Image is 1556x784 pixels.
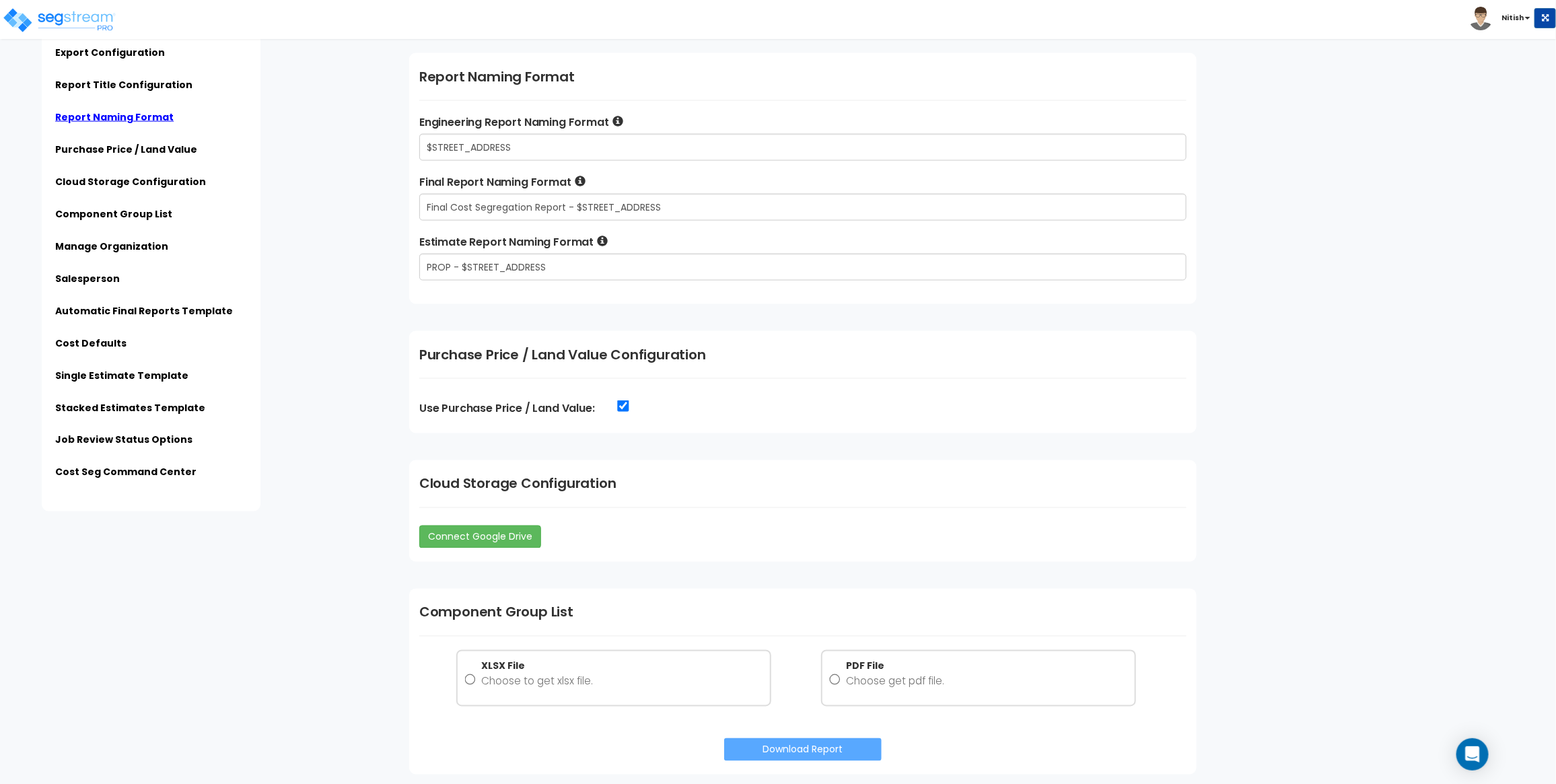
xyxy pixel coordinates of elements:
a: Connect Google Drive [419,526,541,548]
a: Cost Seg Command Center [55,466,197,479]
p: Choose get pdf file. [846,673,944,690]
strong: PDF File [846,660,884,673]
img: logo_pro_r.png [2,7,116,34]
a: Purchase Price / Land Value [55,143,197,156]
label: Estimate Report Naming Format [419,234,1187,250]
p: Choose to get xlsx file. [481,673,593,690]
h1: Component Group List [419,602,1187,622]
a: Report Title Configuration [55,78,192,92]
a: Manage Organization [55,240,168,253]
button: Download Report [724,738,882,761]
a: Job Review Status Options [55,433,192,447]
a: Single Estimate Template [55,369,188,382]
img: avatar.png [1469,7,1493,30]
div: Open Intercom Messenger [1456,738,1489,771]
h1: Cloud Storage Configuration [419,474,1187,494]
h1: Purchase Price / Land Value Configuration [419,345,1187,365]
a: Cloud Storage Configuration [55,175,206,188]
a: Component Group List [55,207,172,221]
a: Stacked Estimates Template [55,401,205,415]
a: Salesperson [55,272,120,285]
input: XLSX File Choose to get xlsx file. [465,659,476,701]
a: Cost Defaults [55,336,127,350]
label: Engineering Report Naming Format [419,114,1187,131]
a: Automatic Final Reports Template [55,304,233,318]
input: PDF File Choose get pdf file. [830,659,841,701]
a: Report Naming Format [55,110,174,124]
strong: XLSX File [481,660,525,673]
label: Use Purchase Price / Land Value: [419,400,595,417]
h1: Report Naming Format [419,67,1187,87]
b: Nitish [1501,13,1524,23]
a: Export Configuration [55,46,165,59]
label: Final Report Naming Format [419,174,1187,190]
